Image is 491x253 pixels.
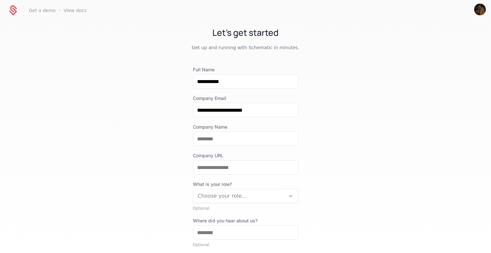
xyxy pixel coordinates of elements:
div: Optional [193,206,298,211]
label: Company URL [193,152,298,159]
a: Get a demo [29,7,56,14]
label: Full Name [193,66,298,73]
span: What is your role? [193,181,298,188]
span: · [59,7,60,14]
label: Where did you hear about us? [193,218,298,224]
a: View docs [64,7,86,14]
img: Ryan Bakker [474,4,486,15]
button: Open user button [474,4,486,15]
label: Company Name [193,124,298,130]
div: Optional [193,242,298,247]
label: Company Email [193,95,298,102]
